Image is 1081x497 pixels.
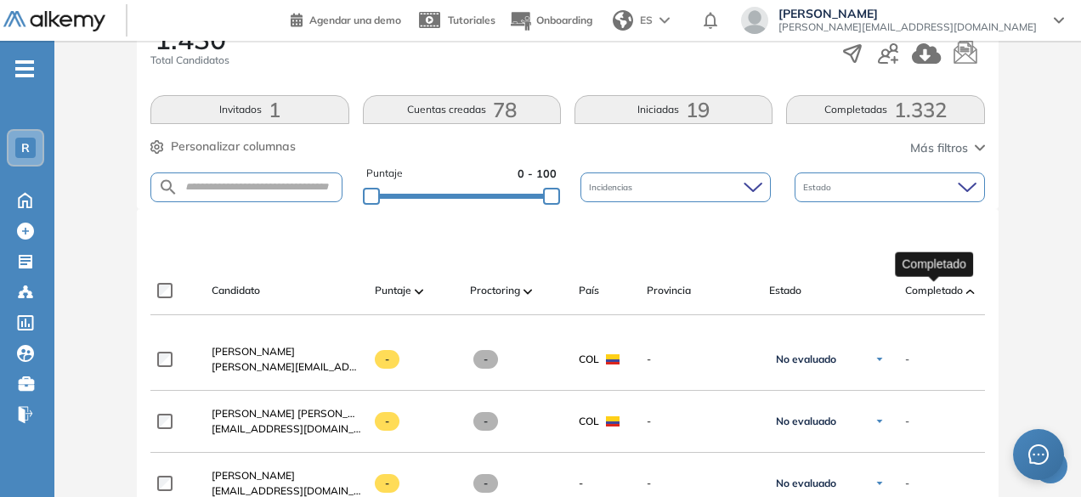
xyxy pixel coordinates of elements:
span: [PERSON_NAME][EMAIL_ADDRESS][DOMAIN_NAME] [212,359,361,375]
span: Candidato [212,283,260,298]
span: No evaluado [776,477,836,490]
img: world [613,10,633,31]
span: País [579,283,599,298]
span: R [21,141,30,155]
span: [PERSON_NAME][EMAIL_ADDRESS][DOMAIN_NAME] [778,20,1037,34]
button: Completadas1.332 [786,95,984,124]
span: COL [579,414,599,429]
span: Provincia [647,283,691,298]
button: Cuentas creadas78 [363,95,561,124]
button: Más filtros [910,139,985,157]
span: - [905,414,909,429]
span: Tutoriales [448,14,495,26]
img: Logo [3,11,105,32]
span: COL [579,352,599,367]
img: COL [606,416,620,426]
span: No evaluado [776,353,836,366]
span: [PERSON_NAME] [PERSON_NAME] [212,407,381,420]
img: arrow [659,17,670,24]
img: Ícono de flecha [874,478,885,489]
span: Onboarding [536,14,592,26]
span: ES [640,13,653,28]
span: - [579,476,583,491]
div: Incidencias [580,172,771,202]
img: [missing "en.ARROW_ALT" translation] [415,289,423,294]
img: SEARCH_ALT [158,177,178,198]
span: - [473,412,498,431]
span: - [905,476,909,491]
div: Estado [795,172,985,202]
span: - [375,350,399,369]
span: No evaluado [776,415,836,428]
span: Incidencias [589,181,636,194]
button: Iniciadas19 [574,95,773,124]
span: - [647,352,756,367]
span: message [1028,444,1049,465]
span: [PERSON_NAME] [212,345,295,358]
span: [EMAIL_ADDRESS][DOMAIN_NAME] [212,421,361,437]
span: Estado [769,283,801,298]
span: [PERSON_NAME] [212,469,295,482]
span: Proctoring [470,283,520,298]
a: Agendar una demo [291,8,401,29]
span: - [473,350,498,369]
a: [PERSON_NAME] [212,468,361,483]
span: - [905,352,909,367]
span: 0 - 100 [518,166,557,182]
img: COL [606,354,620,364]
img: [missing "en.ARROW_ALT" translation] [966,289,975,294]
span: Personalizar columnas [171,138,296,155]
i: - [15,67,34,71]
span: - [375,412,399,431]
span: Estado [803,181,835,194]
img: [missing "en.ARROW_ALT" translation] [524,289,532,294]
span: Agendar una demo [309,14,401,26]
span: [PERSON_NAME] [778,7,1037,20]
span: Completado [905,283,963,298]
a: [PERSON_NAME] [212,344,361,359]
span: - [375,474,399,493]
span: - [647,476,756,491]
span: - [647,414,756,429]
div: Completado [895,251,973,276]
button: Onboarding [509,3,592,39]
button: Invitados1 [150,95,348,124]
span: Total Candidatos [150,53,229,68]
span: Puntaje [375,283,411,298]
button: Personalizar columnas [150,138,296,155]
span: Más filtros [910,139,968,157]
a: [PERSON_NAME] [PERSON_NAME] [212,406,361,421]
img: Ícono de flecha [874,354,885,364]
span: Puntaje [366,166,403,182]
span: - [473,474,498,493]
img: Ícono de flecha [874,416,885,426]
